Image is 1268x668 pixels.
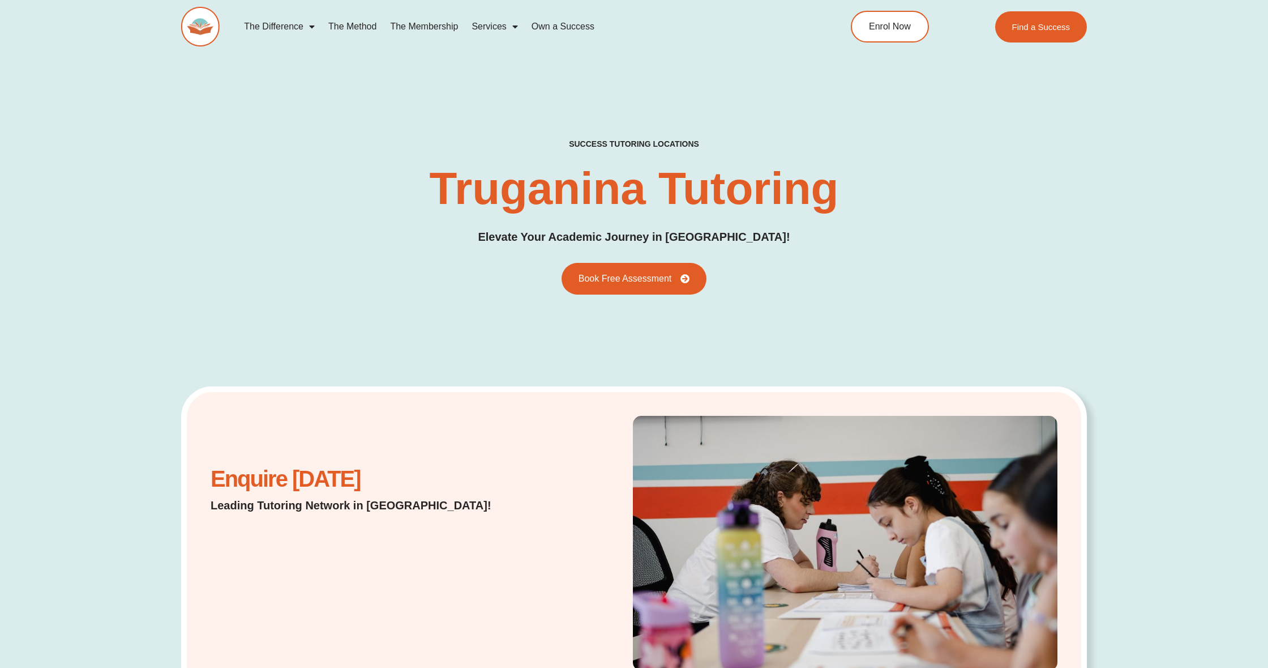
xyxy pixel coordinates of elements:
[569,139,699,149] h2: success tutoring locations
[995,11,1087,42] a: Find a Success
[237,14,322,40] a: The Difference
[430,166,839,211] h1: Truganina Tutoring
[562,263,707,295] a: Book Free Assessment
[211,472,520,486] h2: Enquire [DATE]
[525,14,601,40] a: Own a Success
[322,14,383,40] a: The Method
[851,11,929,42] a: Enrol Now
[869,22,911,31] span: Enrol Now
[237,14,799,40] nav: Menu
[211,497,520,513] p: Leading Tutoring Network in [GEOGRAPHIC_DATA]!
[478,228,790,246] p: Elevate Your Academic Journey in [GEOGRAPHIC_DATA]!
[211,525,474,610] iframe: Website Lead Form
[579,274,672,283] span: Book Free Assessment
[383,14,465,40] a: The Membership
[1012,23,1070,31] span: Find a Success
[465,14,524,40] a: Services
